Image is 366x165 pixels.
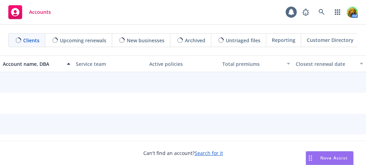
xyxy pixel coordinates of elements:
span: Can't find an account? [143,149,223,157]
span: New businesses [127,37,164,44]
button: Nova Assist [306,151,354,165]
span: Upcoming renewals [60,37,106,44]
img: photo [347,7,358,18]
span: Accounts [29,9,51,15]
span: Clients [23,37,39,44]
span: Archived [185,37,205,44]
div: Account name, DBA [3,60,63,68]
button: Total premiums [220,55,293,72]
a: Accounts [6,2,54,22]
span: Reporting [272,36,295,44]
button: Closest renewal date [293,55,366,72]
span: Nova Assist [320,155,348,161]
a: Report a Bug [299,5,313,19]
span: Untriaged files [226,37,260,44]
a: Search for it [195,150,223,156]
div: Drag to move [306,151,315,165]
button: Active policies [146,55,220,72]
span: Customer Directory [307,36,354,44]
button: Service team [73,55,146,72]
a: Search [315,5,329,19]
a: Switch app [331,5,345,19]
div: Closest renewal date [296,60,356,68]
div: Service team [76,60,143,68]
div: Total premiums [222,60,282,68]
div: Active policies [149,60,217,68]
